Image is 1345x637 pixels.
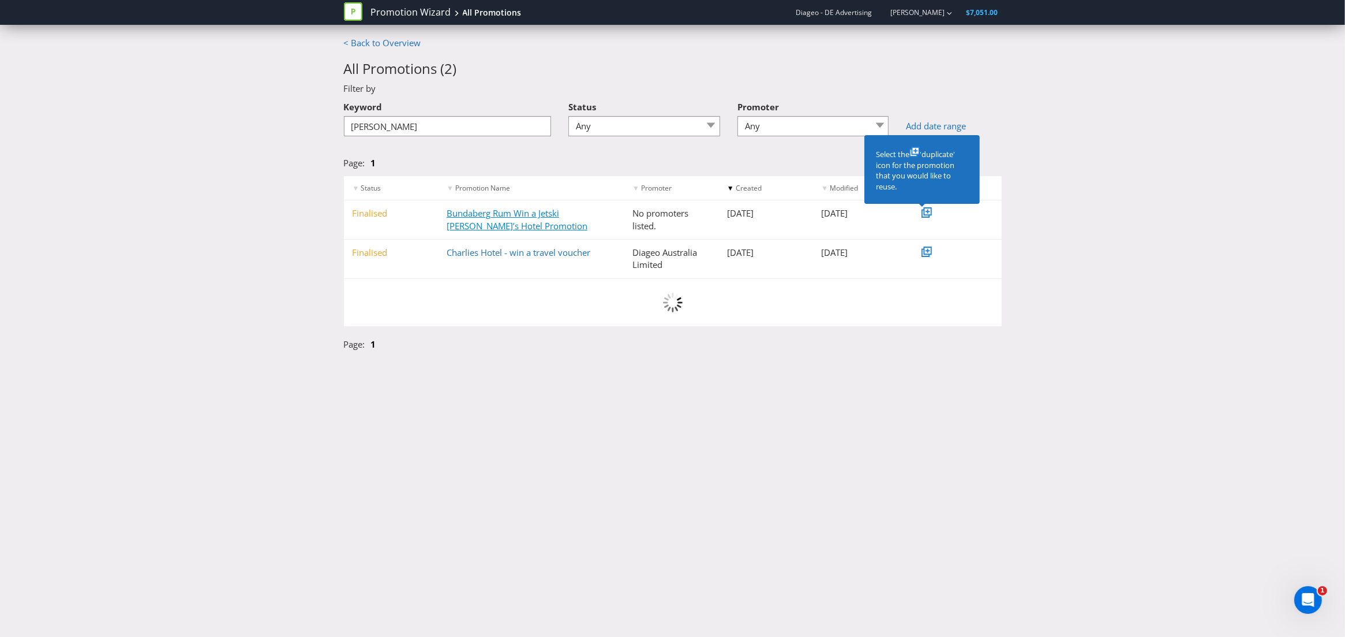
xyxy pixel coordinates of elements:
a: [PERSON_NAME] [879,8,945,17]
span: Status [568,101,596,113]
div: Finalised [344,247,439,259]
span: Page: [344,338,365,350]
span: Page: [344,157,365,169]
a: Bundaberg Rum Win a Jetski [PERSON_NAME]’s Hotel Promotion [447,207,587,231]
span: 2 [445,59,453,78]
a: 1 [371,338,376,350]
span: Created [736,183,762,193]
span: $7,051.00 [966,8,998,17]
span: Promoter [737,101,779,113]
span: ) [453,59,457,78]
div: Diageo Australia Limited [624,247,718,271]
input: Filter promotions... [344,116,552,136]
a: < Back to Overview [344,37,421,49]
img: 2c6F5FGP2jQMA9t4S2MWVCG+lKdoCnlCgiKzhY4UjSzSuc5pPlQh8NRiJkSjDU6UkBOQZEg+6bjPgjCDhxb8wz8Now1JniKlK... [661,290,685,315]
span: ▼ [632,183,639,193]
span: Promoter [641,183,672,193]
span: ▼ [447,183,454,193]
span: Modified [830,183,858,193]
div: [DATE] [812,207,907,219]
span: ▼ [821,183,828,193]
div: [DATE] [718,207,813,219]
span: ▼ [353,183,359,193]
div: No promoters listed. [624,207,718,232]
label: Keyword [344,95,383,113]
a: Promotion Wizard [371,6,451,19]
a: 1 [371,157,376,169]
span: 1 [1318,586,1327,595]
span: Promotion Name [455,183,510,193]
span: Select the [876,149,909,159]
div: [DATE] [812,247,907,259]
a: Charlies Hotel - win a travel voucher [447,247,590,258]
span: All Promotions ( [344,59,445,78]
span: Status [361,183,381,193]
div: Filter by [335,83,1010,95]
iframe: Intercom live chat [1294,586,1322,614]
a: Add date range [906,120,1001,132]
div: All Promotions [463,7,522,18]
span: ▼ [727,183,734,193]
div: [DATE] [718,247,813,259]
span: 'duplicate' icon for the promotion that you would like to reuse. [876,149,955,192]
div: Finalised [344,207,439,219]
span: Diageo - DE Advertising [796,8,872,17]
